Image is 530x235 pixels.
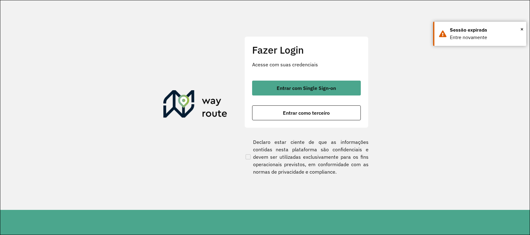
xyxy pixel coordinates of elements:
[277,86,336,91] span: Entrar com Single Sign-on
[252,61,361,68] p: Acesse com suas credenciais
[520,24,523,34] button: Close
[252,44,361,56] h2: Fazer Login
[450,26,522,34] div: Sessão expirada
[450,34,522,41] div: Entre novamente
[520,24,523,34] span: ×
[252,105,361,120] button: button
[244,138,369,175] label: Declaro estar ciente de que as informações contidas nesta plataforma são confidenciais e devem se...
[163,90,227,120] img: Roteirizador AmbevTech
[252,81,361,95] button: button
[283,110,330,115] span: Entrar como terceiro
